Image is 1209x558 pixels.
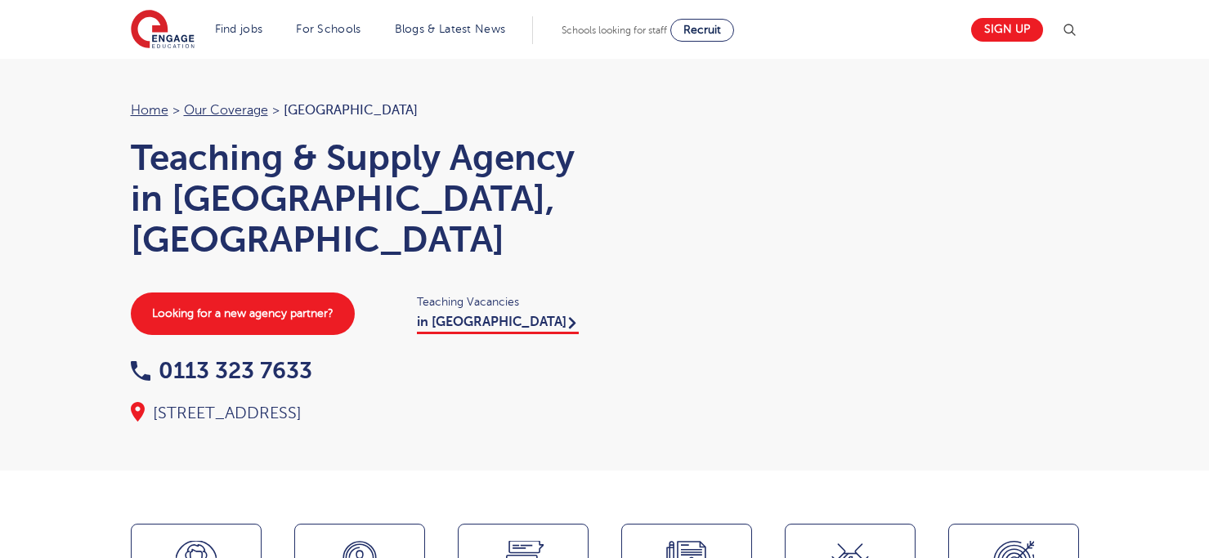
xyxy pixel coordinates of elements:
[131,137,589,260] h1: Teaching & Supply Agency in [GEOGRAPHIC_DATA], [GEOGRAPHIC_DATA]
[284,103,418,118] span: [GEOGRAPHIC_DATA]
[417,315,579,334] a: in [GEOGRAPHIC_DATA]
[131,292,355,335] a: Looking for a new agency partner?
[131,103,168,118] a: Home
[417,292,589,311] span: Teaching Vacancies
[131,358,312,383] a: 0113 323 7633
[272,103,280,118] span: >
[215,23,263,35] a: Find jobs
[971,18,1043,42] a: Sign up
[172,103,180,118] span: >
[395,23,506,35] a: Blogs & Latest News
[184,103,268,118] a: Our coverage
[683,24,721,36] span: Recruit
[670,19,734,42] a: Recruit
[296,23,360,35] a: For Schools
[131,10,195,51] img: Engage Education
[131,402,589,425] div: [STREET_ADDRESS]
[562,25,667,36] span: Schools looking for staff
[131,100,589,121] nav: breadcrumb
